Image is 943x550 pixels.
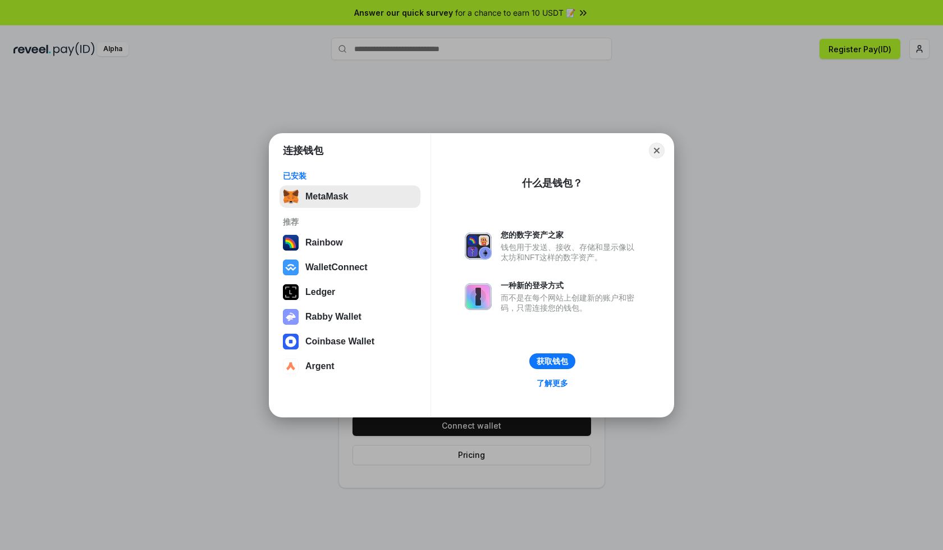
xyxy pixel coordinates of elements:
[537,378,568,388] div: 了解更多
[305,262,368,272] div: WalletConnect
[305,361,335,371] div: Argent
[537,356,568,366] div: 获取钱包
[283,358,299,374] img: svg+xml,%3Csvg%20width%3D%2228%22%20height%3D%2228%22%20viewBox%3D%220%200%2028%2028%22%20fill%3D...
[530,376,575,390] a: 了解更多
[501,230,640,240] div: 您的数字资产之家
[283,284,299,300] img: svg+xml,%3Csvg%20xmlns%3D%22http%3A%2F%2Fwww.w3.org%2F2000%2Fsvg%22%20width%3D%2228%22%20height%3...
[283,171,417,181] div: 已安装
[305,192,348,202] div: MetaMask
[280,355,420,378] button: Argent
[649,143,665,158] button: Close
[305,337,374,347] div: Coinbase Wallet
[283,217,417,227] div: 推荐
[283,309,299,325] img: svg+xml,%3Csvg%20xmlns%3D%22http%3A%2F%2Fwww.w3.org%2F2000%2Fsvg%22%20fill%3D%22none%22%20viewBox...
[283,235,299,251] img: svg+xml,%3Csvg%20width%3D%22120%22%20height%3D%22120%22%20viewBox%3D%220%200%20120%20120%22%20fil...
[529,353,575,369] button: 获取钱包
[465,233,492,260] img: svg+xml,%3Csvg%20xmlns%3D%22http%3A%2F%2Fwww.w3.org%2F2000%2Fsvg%22%20fill%3D%22none%22%20viewBox...
[305,312,361,322] div: Rabby Wallet
[280,256,420,279] button: WalletConnect
[283,144,323,157] h1: 连接钱包
[522,176,583,190] div: 什么是钱包？
[465,283,492,310] img: svg+xml,%3Csvg%20xmlns%3D%22http%3A%2F%2Fwww.w3.org%2F2000%2Fsvg%22%20fill%3D%22none%22%20viewBox...
[305,287,335,297] div: Ledger
[501,293,640,313] div: 而不是在每个网站上创建新的账户和密码，只需连接您的钱包。
[280,281,420,303] button: Ledger
[501,280,640,290] div: 一种新的登录方式
[280,330,420,353] button: Coinbase Wallet
[280,185,420,208] button: MetaMask
[283,260,299,275] img: svg+xml,%3Csvg%20width%3D%2228%22%20height%3D%2228%22%20viewBox%3D%220%200%2028%2028%22%20fill%3D...
[280,306,420,328] button: Rabby Wallet
[501,242,640,262] div: 钱包用于发送、接收、存储和显示像以太坊和NFT这样的数字资产。
[283,334,299,349] img: svg+xml,%3Csvg%20width%3D%2228%22%20height%3D%2228%22%20viewBox%3D%220%200%2028%2028%22%20fill%3D...
[283,189,299,204] img: svg+xml,%3Csvg%20fill%3D%22none%22%20height%3D%2233%22%20viewBox%3D%220%200%2035%2033%22%20width%...
[280,231,420,254] button: Rainbow
[305,238,343,248] div: Rainbow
